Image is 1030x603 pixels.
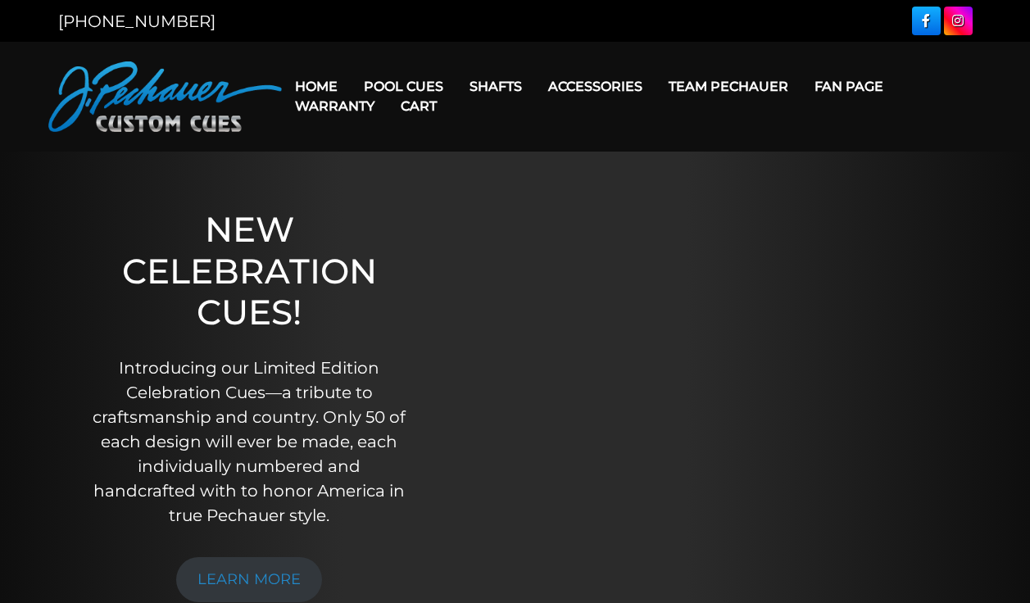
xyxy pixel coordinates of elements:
p: Introducing our Limited Edition Celebration Cues—a tribute to craftsmanship and country. Only 50 ... [85,356,413,528]
a: Cart [388,85,450,127]
a: Fan Page [801,66,896,107]
a: Team Pechauer [656,66,801,107]
a: Shafts [456,66,535,107]
a: Warranty [282,85,388,127]
a: Home [282,66,351,107]
a: LEARN MORE [176,557,322,602]
a: [PHONE_NUMBER] [58,11,216,31]
h1: NEW CELEBRATION CUES! [85,209,413,333]
a: Accessories [535,66,656,107]
img: Pechauer Custom Cues [48,61,282,132]
a: Pool Cues [351,66,456,107]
